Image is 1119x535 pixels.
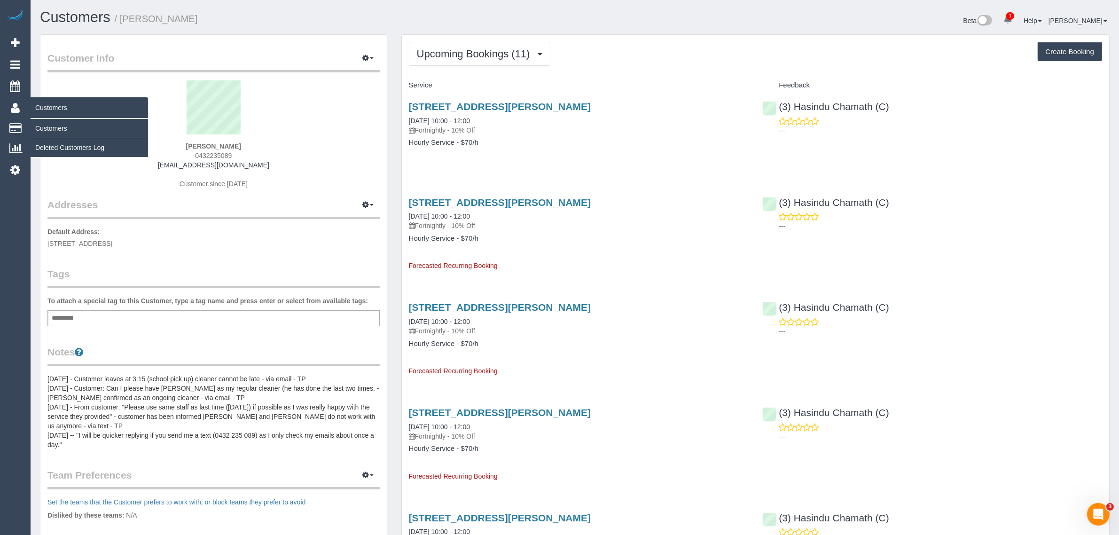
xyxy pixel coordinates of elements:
[47,345,380,366] legend: Notes
[999,9,1017,30] a: 1
[409,423,470,431] a: [DATE] 10:00 - 12:00
[409,340,749,348] h4: Hourly Service - $70/h
[762,407,889,418] a: (3) Hasindu Chamath (C)
[409,212,470,220] a: [DATE] 10:00 - 12:00
[1106,503,1114,511] span: 3
[47,498,305,506] a: Set the teams that the Customer prefers to work with, or block teams they prefer to avoid
[126,511,137,519] span: N/A
[409,472,498,480] span: Forecasted Recurring Booking
[409,367,498,375] span: Forecasted Recurring Booking
[409,235,749,243] h4: Hourly Service - $70/h
[963,17,993,24] a: Beta
[47,51,380,72] legend: Customer Info
[409,407,591,418] a: [STREET_ADDRESS][PERSON_NAME]
[779,432,1102,441] p: ---
[47,511,124,520] label: Disliked by these teams:
[31,138,148,157] a: Deleted Customers Log
[409,326,749,336] p: Fortnightly - 10% Off
[47,374,380,449] pre: [DATE] - Customer leaves at 3:15 (school pick up) cleaner cannot be late - via email - TP [DATE] ...
[762,197,889,208] a: (3) Hasindu Chamath (C)
[417,48,535,60] span: Upcoming Bookings (11)
[409,126,749,135] p: Fortnightly - 10% Off
[762,302,889,313] a: (3) Hasindu Chamath (C)
[762,512,889,523] a: (3) Hasindu Chamath (C)
[409,101,591,112] a: [STREET_ADDRESS][PERSON_NAME]
[47,240,112,247] span: [STREET_ADDRESS]
[158,161,269,169] a: [EMAIL_ADDRESS][DOMAIN_NAME]
[186,142,241,150] strong: [PERSON_NAME]
[1038,42,1102,62] button: Create Booking
[409,139,749,147] h4: Hourly Service - $70/h
[409,197,591,208] a: [STREET_ADDRESS][PERSON_NAME]
[409,302,591,313] a: [STREET_ADDRESS][PERSON_NAME]
[762,101,889,112] a: (3) Hasindu Chamath (C)
[409,42,550,66] button: Upcoming Bookings (11)
[1024,17,1042,24] a: Help
[47,468,380,489] legend: Team Preferences
[409,81,749,89] h4: Service
[409,318,470,325] a: [DATE] 10:00 - 12:00
[195,152,232,159] span: 0432235089
[180,180,248,188] span: Customer since [DATE]
[47,267,380,288] legend: Tags
[779,327,1102,336] p: ---
[409,262,498,269] span: Forecasted Recurring Booking
[47,296,368,306] label: To attach a special tag to this Customer, type a tag name and press enter or select from availabl...
[409,221,749,230] p: Fortnightly - 10% Off
[47,227,100,236] label: Default Address:
[1006,12,1014,20] span: 1
[977,15,992,27] img: New interface
[1087,503,1110,526] iframe: Intercom live chat
[409,445,749,453] h4: Hourly Service - $70/h
[31,119,148,138] a: Customers
[40,9,110,25] a: Customers
[409,432,749,441] p: Fortnightly - 10% Off
[31,97,148,118] span: Customers
[1049,17,1107,24] a: [PERSON_NAME]
[115,14,198,24] small: / [PERSON_NAME]
[31,118,148,157] ul: Customers
[779,126,1102,135] p: ---
[762,81,1102,89] h4: Feedback
[409,512,591,523] a: [STREET_ADDRESS][PERSON_NAME]
[6,9,24,23] img: Automaid Logo
[779,221,1102,231] p: ---
[409,117,470,125] a: [DATE] 10:00 - 12:00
